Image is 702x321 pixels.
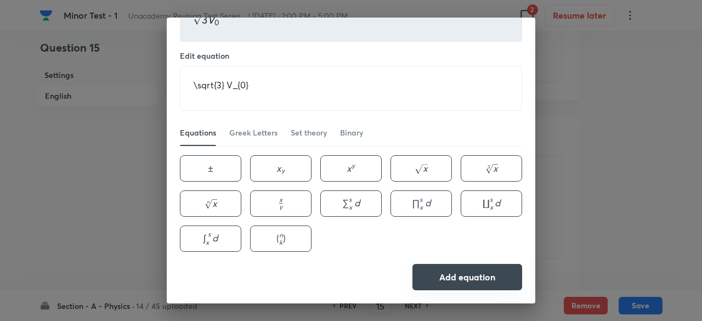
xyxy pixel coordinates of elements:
[279,195,282,204] span: x
[347,162,352,174] span: x
[428,164,429,172] span: ​
[207,13,214,26] span: V
[276,162,281,174] span: x
[412,196,420,209] span: ∏
[352,161,355,170] span: y
[217,199,218,207] span: ​
[483,196,490,209] span: ∐
[276,232,279,244] span: (
[212,197,217,210] span: x
[340,120,363,146] a: Binary
[495,196,500,209] span: d
[498,164,499,172] span: ​
[282,199,284,206] span: ​
[229,127,278,138] div: Greek Letters
[208,230,211,238] span: s
[283,232,286,244] span: )
[291,120,327,146] a: Set theory
[180,50,522,61] h6: Edit equation
[420,203,423,211] span: x
[353,199,354,207] span: ​
[493,162,498,174] span: x
[420,195,422,204] span: s
[203,232,206,244] span: ∫
[285,170,286,172] span: ​
[354,196,360,209] span: d
[342,196,349,209] span: ∑
[279,231,283,239] span: n
[229,120,278,146] a: Greek Letters
[211,233,212,241] span: ​
[279,238,282,246] span: k
[281,166,285,174] span: y
[180,120,216,146] a: Equations
[425,196,431,209] span: d
[206,238,209,246] span: x
[219,21,220,24] span: ​
[349,195,352,204] span: s
[180,66,522,110] textarea: \sqrt{3} V_{0}
[349,203,352,211] span: x
[490,203,493,211] span: x
[494,199,495,207] span: ​
[214,18,219,27] span: 0
[340,127,363,138] div: Binary
[208,162,213,174] span: ±
[180,127,216,138] div: Equations
[291,127,327,138] div: Set theory
[412,264,522,290] button: Add equation
[423,199,424,207] span: ​
[490,195,492,204] span: s
[423,162,428,174] span: x
[279,202,282,211] span: y
[212,232,218,244] span: d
